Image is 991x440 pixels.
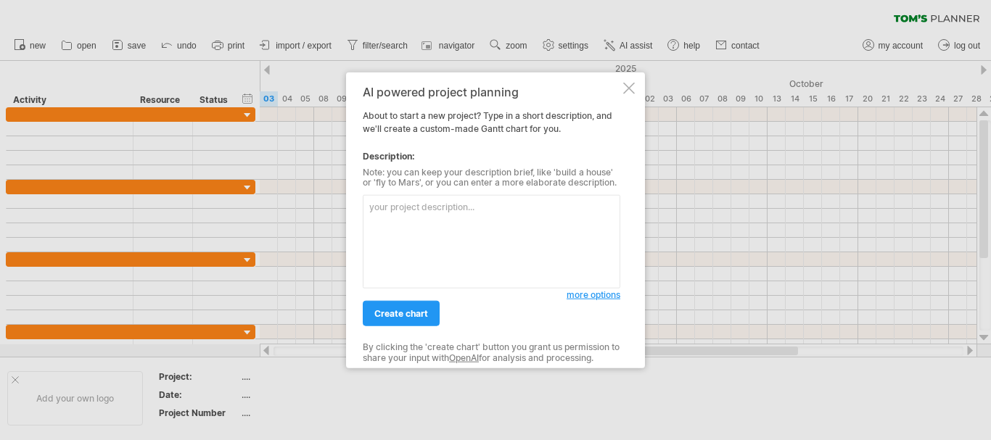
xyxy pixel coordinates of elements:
[363,301,440,326] a: create chart
[567,289,620,300] span: more options
[363,167,620,188] div: Note: you can keep your description brief, like 'build a house' or 'fly to Mars', or you can ente...
[374,308,428,319] span: create chart
[363,149,620,162] div: Description:
[567,289,620,302] a: more options
[363,342,620,363] div: By clicking the 'create chart' button you grant us permission to share your input with for analys...
[449,352,479,362] a: OpenAI
[363,85,620,355] div: About to start a new project? Type in a short description, and we'll create a custom-made Gantt c...
[363,85,620,98] div: AI powered project planning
